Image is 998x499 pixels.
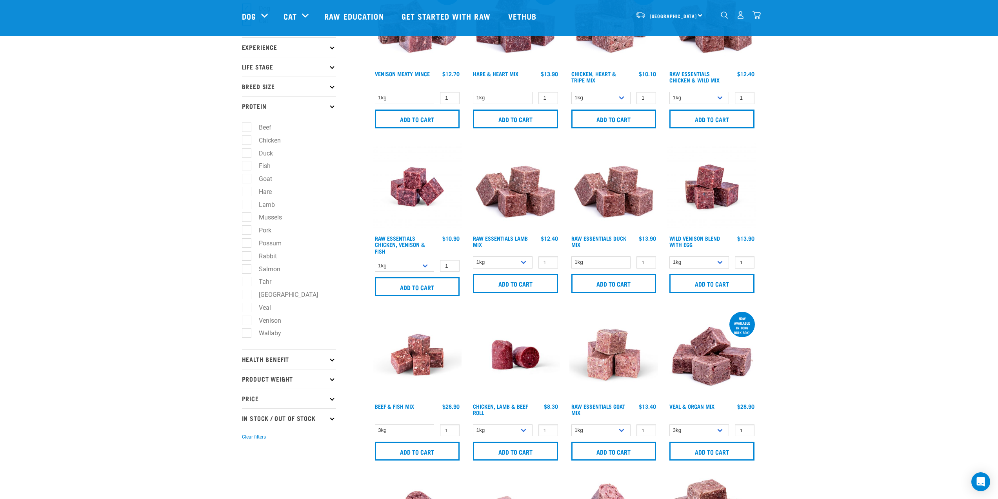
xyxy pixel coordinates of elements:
[571,274,656,293] input: Add to cart
[246,174,275,184] label: Goat
[669,274,754,293] input: Add to cart
[375,277,460,296] input: Add to cart
[639,403,656,409] div: $13.40
[242,369,336,389] p: Product Weight
[635,11,646,18] img: van-moving.png
[246,238,285,248] label: Possum
[636,424,656,437] input: 1
[571,110,656,128] input: Add to cart
[442,71,460,77] div: $12.70
[667,143,756,232] img: Venison Egg 1616
[538,424,558,437] input: 1
[473,405,528,414] a: Chicken, Lamb & Beef Roll
[246,135,284,145] label: Chicken
[473,237,528,246] a: Raw Essentials Lamb Mix
[473,442,558,461] input: Add to cart
[440,260,460,272] input: 1
[242,408,336,428] p: In Stock / Out Of Stock
[375,442,460,461] input: Add to cart
[538,256,558,269] input: 1
[571,72,616,81] a: Chicken, Heart & Tripe Mix
[246,212,285,222] label: Mussels
[735,92,754,104] input: 1
[246,200,278,210] label: Lamb
[246,161,274,171] label: Fish
[242,77,336,96] p: Breed Size
[541,71,558,77] div: $13.90
[242,349,336,369] p: Health Benefit
[442,403,460,409] div: $28.90
[373,310,462,399] img: Beef Mackerel 1
[538,92,558,104] input: 1
[246,264,284,274] label: Salmon
[246,328,284,338] label: Wallaby
[242,96,336,116] p: Protein
[669,72,720,81] a: Raw Essentials Chicken & Wild Mix
[569,143,658,232] img: ?1041 RE Lamb Mix 01
[650,15,697,17] span: [GEOGRAPHIC_DATA]
[246,148,276,158] label: Duck
[500,0,547,32] a: Vethub
[375,405,414,408] a: Beef & Fish Mix
[636,256,656,269] input: 1
[375,72,430,75] a: Venison Meaty Mince
[242,37,336,57] p: Experience
[569,310,658,399] img: Goat M Ix 38448
[735,424,754,437] input: 1
[246,187,275,197] label: Hare
[284,10,297,22] a: Cat
[473,110,558,128] input: Add to cart
[636,92,656,104] input: 1
[242,10,256,22] a: Dog
[473,274,558,293] input: Add to cart
[971,472,990,491] div: Open Intercom Messenger
[753,11,761,19] img: home-icon@2x.png
[729,313,755,338] div: now available in 10kg bulk box!
[375,237,425,252] a: Raw Essentials Chicken, Venison & Fish
[246,251,280,261] label: Rabbit
[246,303,274,313] label: Veal
[721,11,728,19] img: home-icon-1@2x.png
[667,310,756,399] img: 1158 Veal Organ Mix 01
[246,316,284,325] label: Venison
[735,256,754,269] input: 1
[473,72,518,75] a: Hare & Heart Mix
[242,433,266,441] button: Clear filters
[544,403,558,409] div: $8.30
[639,235,656,241] div: $13.90
[639,71,656,77] div: $10.10
[736,11,745,19] img: user.png
[246,277,274,287] label: Tahr
[669,405,714,408] a: Veal & Organ Mix
[571,237,626,246] a: Raw Essentials Duck Mix
[316,0,393,32] a: Raw Education
[242,57,336,77] p: Life Stage
[246,290,321,300] label: [GEOGRAPHIC_DATA]
[737,71,754,77] div: $12.40
[737,235,754,241] div: $13.90
[246,122,274,132] label: Beef
[440,92,460,104] input: 1
[442,235,460,241] div: $10.90
[471,310,560,399] img: Raw Essentials Chicken Lamb Beef Bulk Minced Raw Dog Food Roll Unwrapped
[375,110,460,128] input: Add to cart
[571,405,625,414] a: Raw Essentials Goat Mix
[394,0,500,32] a: Get started with Raw
[669,110,754,128] input: Add to cart
[669,237,720,246] a: Wild Venison Blend with Egg
[737,403,754,409] div: $28.90
[471,143,560,232] img: ?1041 RE Lamb Mix 01
[440,424,460,437] input: 1
[541,235,558,241] div: $12.40
[246,225,274,235] label: Pork
[373,143,462,232] img: Chicken Venison mix 1655
[669,442,754,461] input: Add to cart
[242,389,336,408] p: Price
[571,442,656,461] input: Add to cart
